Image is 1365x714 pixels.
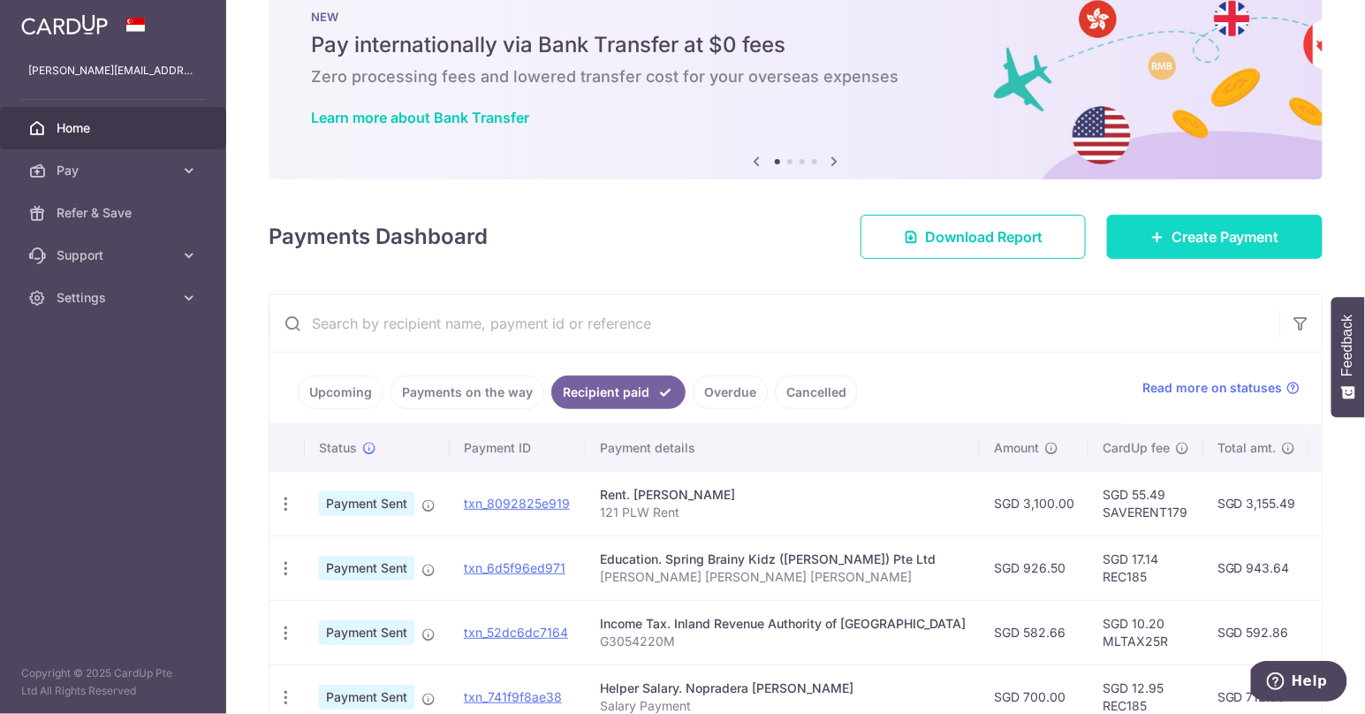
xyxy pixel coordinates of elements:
[311,10,1280,24] p: NEW
[600,615,966,633] div: Income Tax. Inland Revenue Authority of [GEOGRAPHIC_DATA]
[600,633,966,650] p: G3054220M
[311,31,1280,59] h5: Pay internationally via Bank Transfer at $0 fees
[269,295,1279,352] input: Search by recipient name, payment id or reference
[57,162,173,179] span: Pay
[1251,661,1347,705] iframe: Opens a widget where you can find more information
[925,226,1043,247] span: Download Report
[693,376,768,409] a: Overdue
[1107,215,1323,259] a: Create Payment
[269,221,488,253] h4: Payments Dashboard
[600,551,966,568] div: Education. Spring Brainy Kidz ([PERSON_NAME]) Pte Ltd
[994,439,1039,457] span: Amount
[21,14,108,35] img: CardUp
[319,556,414,581] span: Payment Sent
[57,204,173,222] span: Refer & Save
[57,247,173,264] span: Support
[600,568,966,586] p: [PERSON_NAME] [PERSON_NAME] [PERSON_NAME]
[1331,297,1365,417] button: Feedback - Show survey
[600,504,966,521] p: 121 PLW Rent
[464,496,570,511] a: txn_8092825e919
[464,625,568,640] a: txn_52dc6dc7164
[1203,600,1310,665] td: SGD 592.86
[1142,379,1283,397] span: Read more on statuses
[586,425,980,471] th: Payment details
[1203,535,1310,600] td: SGD 943.64
[1142,379,1301,397] a: Read more on statuses
[57,289,173,307] span: Settings
[298,376,383,409] a: Upcoming
[1088,471,1203,535] td: SGD 55.49 SAVERENT179
[311,66,1280,87] h6: Zero processing fees and lowered transfer cost for your overseas expenses
[1088,535,1203,600] td: SGD 17.14 REC185
[1088,600,1203,665] td: SGD 10.20 MLTAX25R
[464,560,565,575] a: txn_6d5f96ed971
[980,471,1088,535] td: SGD 3,100.00
[464,689,562,704] a: txn_741f9f8ae38
[1340,315,1356,376] span: Feedback
[775,376,858,409] a: Cancelled
[980,535,1088,600] td: SGD 926.50
[319,620,414,645] span: Payment Sent
[600,680,966,697] div: Helper Salary. Nopradera [PERSON_NAME]
[1103,439,1170,457] span: CardUp fee
[551,376,686,409] a: Recipient paid
[1203,471,1310,535] td: SGD 3,155.49
[391,376,544,409] a: Payments on the way
[1172,226,1279,247] span: Create Payment
[319,685,414,710] span: Payment Sent
[57,119,173,137] span: Home
[861,215,1086,259] a: Download Report
[311,109,529,126] a: Learn more about Bank Transfer
[980,600,1088,665] td: SGD 582.66
[319,439,357,457] span: Status
[1217,439,1276,457] span: Total amt.
[600,486,966,504] div: Rent. [PERSON_NAME]
[28,62,198,80] p: [PERSON_NAME][EMAIL_ADDRESS][PERSON_NAME][DOMAIN_NAME]
[450,425,586,471] th: Payment ID
[319,491,414,516] span: Payment Sent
